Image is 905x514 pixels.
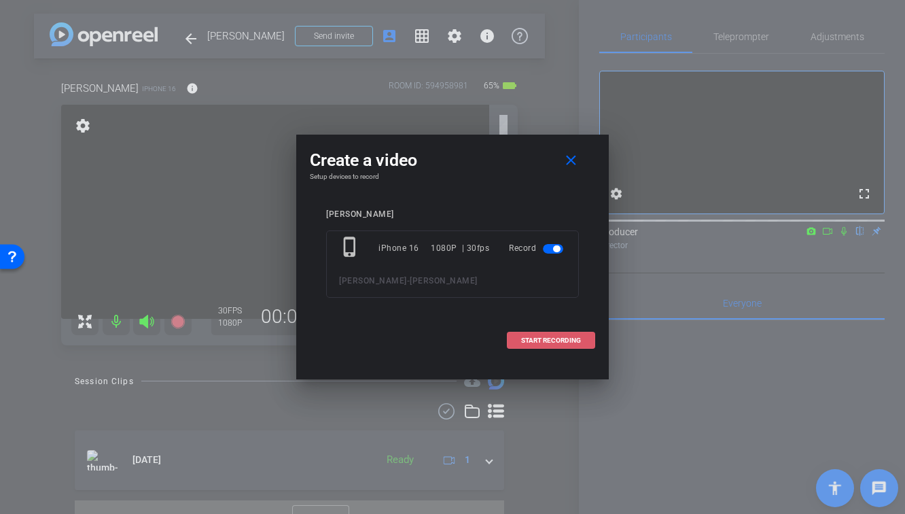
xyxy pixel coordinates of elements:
mat-icon: close [563,152,580,169]
div: Record [509,236,566,260]
button: START RECORDING [507,332,595,349]
h4: Setup devices to record [310,173,595,181]
span: - [407,276,410,286]
div: 1080P | 30fps [431,236,489,260]
span: [PERSON_NAME] [339,276,407,286]
div: Create a video [310,148,595,173]
div: [PERSON_NAME] [326,209,579,220]
mat-icon: phone_iphone [339,236,363,260]
span: [PERSON_NAME] [410,276,478,286]
div: iPhone 16 [378,236,431,260]
span: START RECORDING [521,337,581,344]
